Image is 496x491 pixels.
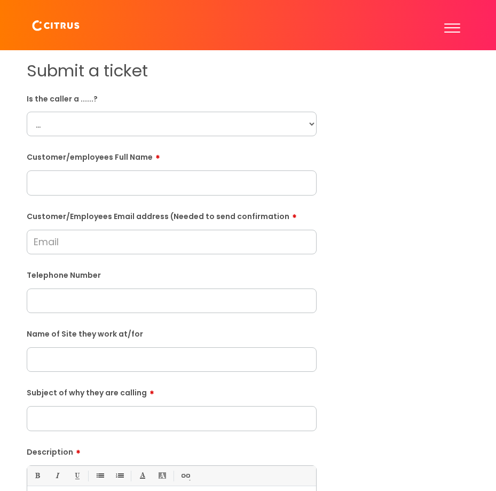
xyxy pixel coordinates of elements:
a: 1. Ordered List (Ctrl-Shift-8) [113,469,126,482]
a: Link [178,469,192,482]
a: Underline(Ctrl-U) [70,469,83,482]
label: Customer/Employees Email address (Needed to send confirmation [27,208,317,221]
label: Description [27,444,317,457]
label: Subject of why they are calling [27,385,317,398]
label: Is the caller a ......? [27,92,317,104]
input: Email [27,230,317,254]
a: • Unordered List (Ctrl-Shift-7) [93,469,106,482]
label: Customer/employees Full Name [27,149,317,162]
a: Back Color [155,469,169,482]
a: Font Color [136,469,149,482]
h1: Submit a ticket [27,61,317,81]
a: Italic (Ctrl-I) [50,469,64,482]
label: Name of Site they work at/for [27,328,317,339]
label: Telephone Number [27,269,317,280]
a: Bold (Ctrl-B) [30,469,44,482]
button: Toggle Navigation [440,9,464,42]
